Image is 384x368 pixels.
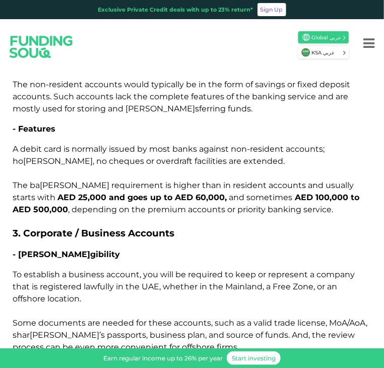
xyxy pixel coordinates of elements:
span: doc [38,318,53,328]
span: k [235,270,240,279]
span: iority [237,205,266,214]
span: counts [269,180,306,190]
span: m [149,144,158,154]
span: reg [40,282,53,291]
span: a [88,318,92,328]
span: req [111,180,125,190]
span: ically [151,80,184,89]
span: re [229,156,241,166]
span: d [20,144,26,154]
span: ac [188,205,197,214]
span: istered [40,282,82,291]
span: c [44,144,48,154]
span: ard [44,144,61,154]
span: w [37,193,44,202]
span: w [160,270,167,279]
span: F [273,282,278,291]
a: Start investing [227,351,281,365]
span: ove [156,156,171,166]
span: ainst [199,144,229,154]
span: ch [109,156,119,166]
span: b [172,144,178,154]
span: oes [127,193,148,202]
span: bu [69,270,80,279]
span: bu [150,330,161,340]
button: Menu [354,23,384,64]
span: counts [85,80,122,89]
span: fi [217,342,222,352]
span: t [312,330,315,340]
span: S [53,92,58,101]
span: ending [72,205,117,214]
span: f [224,80,227,89]
span: t [125,282,129,291]
span: acc [286,144,299,154]
span: co [150,92,159,101]
span: a [308,180,312,190]
span: posit [319,80,350,89]
span: count, [106,270,141,279]
span: uch [53,92,74,101]
span: ixed [297,80,317,89]
a: Sign Up [258,3,286,16]
span: g [127,193,133,202]
span: arts [13,193,35,202]
span: uch [215,318,234,328]
span: p [187,330,193,340]
span: ne [102,318,113,328]
span: Z [293,282,298,291]
span: of [182,342,189,352]
span: ac [269,180,278,190]
span: A [292,330,297,340]
span: t [149,318,152,328]
span: est [24,270,36,279]
span: se [303,205,312,214]
div: Exclusive Private Credit deals with up to 23% return* [98,6,253,14]
span: or [169,342,180,352]
span: he [125,282,140,291]
span: f [136,318,139,328]
span: ore [97,342,119,352]
span: emium [148,205,186,214]
span: be in of or of [13,80,350,113]
span: ho [13,156,23,166]
span: he [134,92,148,101]
span: t [13,282,16,291]
span: ost [149,144,170,154]
span: ree [273,282,291,291]
span: v [253,318,258,328]
span: hi [173,180,181,190]
span: e [75,342,80,352]
span: orm [224,80,243,89]
span: ocess [13,342,44,352]
span: ac [76,92,85,101]
span: ablish [24,270,60,279]
span: a [229,156,233,166]
span: A [57,193,63,202]
span: mpany [316,270,355,279]
span: wh [163,282,175,291]
span: ebit [20,144,42,154]
span: [PERSON_NAME] [125,104,195,113]
span: is in [13,180,354,202]
span: ba [30,180,40,190]
span: ED [13,205,31,214]
span: - [13,250,120,259]
span: t [134,92,137,101]
span: siness [150,330,185,340]
span: pr [148,205,156,214]
span: con [121,342,136,352]
span: Fe [18,124,28,134]
span: non- [231,144,250,154]
span: fshore [13,294,45,303]
span: la [84,282,90,291]
span: rep [268,270,282,279]
span: ome [13,318,36,328]
span: sports, [107,330,148,340]
span: ac [106,270,115,279]
span: ounts. [13,92,51,101]
span: gibility [18,250,120,259]
span: resident [231,144,284,154]
span: Mai [225,282,239,291]
span: stly [13,104,40,113]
